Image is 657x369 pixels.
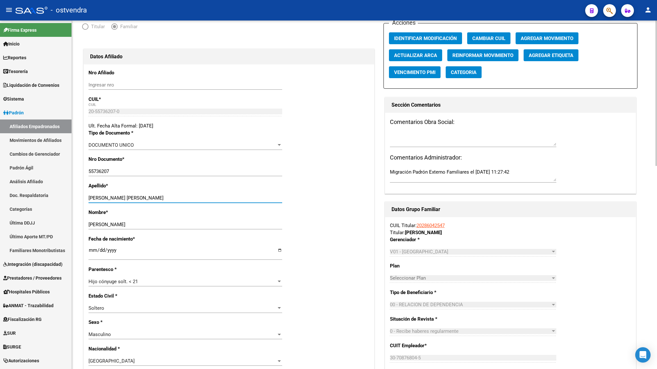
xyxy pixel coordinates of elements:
span: Categoria [451,70,476,75]
p: CUIL [88,96,173,103]
span: Vencimiento PMI [394,70,435,75]
strong: [PERSON_NAME] [405,230,442,235]
div: Ult. Fecha Alta Formal: [DATE] [88,122,369,129]
span: Inicio [3,40,20,47]
h3: Comentarios Administrador: [390,153,631,162]
span: Liquidación de Convenios [3,82,59,89]
span: Agregar Movimiento [521,36,573,41]
p: Tipo de Documento * [88,129,173,136]
p: Nombre [88,209,173,216]
div: CUIL Titular: Titular: [390,222,631,236]
span: Reinformar Movimiento [452,53,513,58]
button: Agregar Etiqueta [524,49,578,61]
h3: Comentarios Obra Social: [390,118,631,127]
span: Cambiar CUIL [472,36,505,41]
span: Tesorería [3,68,28,75]
span: Autorizaciones [3,357,39,364]
button: Cambiar CUIL [467,32,510,44]
h1: Datos Afiliado [90,52,368,62]
span: Seleccionar Plan [390,275,551,281]
span: 00 - RELACION DE DEPENDENCIA [390,302,463,307]
p: Situación de Revista * [390,316,462,323]
span: Identificar Modificación [394,36,457,41]
p: Plan [390,262,462,269]
button: Categoria [446,66,482,78]
span: Titular [88,23,105,30]
p: Sexo * [88,319,173,326]
span: Familiar [118,23,138,30]
span: ANMAT - Trazabilidad [3,302,54,309]
span: - ostvendra [51,3,87,17]
p: Parentesco * [88,266,173,273]
span: Fiscalización RG [3,316,42,323]
h1: Sección Comentarios [392,100,629,110]
span: [GEOGRAPHIC_DATA] [88,358,135,364]
button: Vencimiento PMI [389,66,441,78]
button: Actualizar ARCA [389,49,442,61]
span: Prestadores / Proveedores [3,275,62,282]
span: Soltero [88,305,104,311]
p: CUIT Empleador [390,342,462,349]
h3: Acciones [389,18,418,27]
span: DOCUMENTO UNICO [88,142,134,148]
span: SUR [3,330,16,337]
div: Open Intercom Messenger [635,347,651,363]
a: 20286042547 [417,223,445,228]
p: Apellido [88,182,173,189]
span: Padrón [3,109,24,116]
span: 0 - Recibe haberes regularmente [390,328,459,334]
span: Integración (discapacidad) [3,261,63,268]
p: Gerenciador * [390,236,462,243]
mat-radio-group: Elija una opción [82,25,144,31]
p: Nro Afiliado [88,69,173,76]
span: V01 - [GEOGRAPHIC_DATA] [390,249,448,255]
span: Agregar Etiqueta [529,53,573,58]
span: Sistema [3,95,24,102]
p: Tipo de Beneficiario * [390,289,462,296]
span: Actualizar ARCA [394,53,437,58]
button: Reinformar Movimiento [447,49,518,61]
p: Nro Documento [88,156,173,163]
p: Fecha de nacimiento [88,235,173,242]
h1: Datos Grupo Familiar [392,204,629,215]
span: Masculino [88,332,111,337]
span: Hospitales Públicos [3,288,50,295]
p: Estado Civil * [88,292,173,299]
button: Identificar Modificación [389,32,462,44]
mat-icon: menu [5,6,13,14]
span: Hijo cónyuge solt. < 21 [88,279,138,284]
button: Agregar Movimiento [516,32,578,44]
mat-icon: person [644,6,652,14]
p: Nacionalidad * [88,345,173,352]
span: Reportes [3,54,26,61]
span: SURGE [3,343,21,350]
span: Firma Express [3,27,37,34]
